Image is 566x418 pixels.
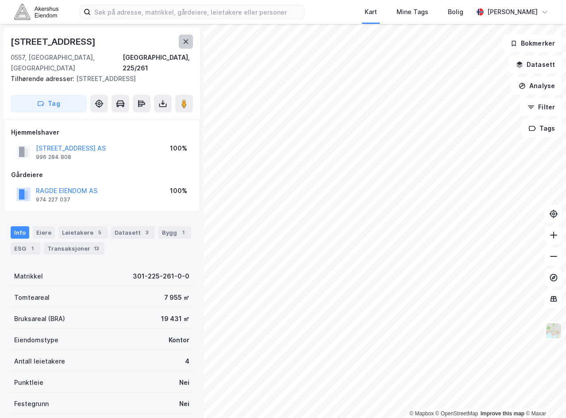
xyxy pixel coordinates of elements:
button: Filter [520,98,562,116]
div: Bygg [158,226,191,239]
div: Gårdeiere [11,170,193,180]
div: Transaksjoner [44,242,104,255]
div: 5 [95,228,104,237]
div: Eiendomstype [14,335,58,345]
div: Punktleie [14,377,43,388]
a: Improve this map [481,410,524,417]
div: Festegrunn [14,399,49,409]
div: Info [11,226,29,239]
div: 19 431 ㎡ [161,313,189,324]
button: Bokmerker [503,35,562,52]
div: [STREET_ADDRESS] [11,35,97,49]
button: Tag [11,95,87,112]
div: 4 [185,356,189,367]
div: Mine Tags [397,7,428,17]
a: Mapbox [409,410,434,417]
div: Antall leietakere [14,356,65,367]
div: 3 [142,228,151,237]
img: akershus-eiendom-logo.9091f326c980b4bce74ccdd9f866810c.svg [14,4,58,19]
div: Nei [179,377,189,388]
div: Tomteareal [14,292,50,303]
div: Leietakere [58,226,108,239]
div: Bolig [448,7,463,17]
div: [STREET_ADDRESS] [11,74,186,84]
div: Kontrollprogram for chat [522,375,566,418]
button: Tags [521,120,562,137]
img: Z [545,322,562,339]
iframe: Chat Widget [522,375,566,418]
div: 13 [92,244,101,253]
span: Tilhørende adresser: [11,75,76,82]
div: Hjemmelshaver [11,127,193,138]
div: Matrikkel [14,271,43,282]
div: 974 227 037 [36,196,70,203]
a: OpenStreetMap [435,410,478,417]
input: Søk på adresse, matrikkel, gårdeiere, leietakere eller personer [91,5,304,19]
div: 996 284 808 [36,154,71,161]
div: [GEOGRAPHIC_DATA], 225/261 [123,52,193,74]
div: 0557, [GEOGRAPHIC_DATA], [GEOGRAPHIC_DATA] [11,52,123,74]
button: Analyse [511,77,562,95]
button: Datasett [508,56,562,74]
div: [PERSON_NAME] [487,7,538,17]
div: 100% [170,143,187,154]
div: Kontor [169,335,189,345]
div: 1 [28,244,37,253]
div: 301-225-261-0-0 [133,271,189,282]
div: 7 955 ㎡ [164,292,189,303]
div: ESG [11,242,40,255]
div: Kart [365,7,377,17]
div: Bruksareal (BRA) [14,313,65,324]
div: Datasett [111,226,155,239]
div: Eiere [33,226,55,239]
div: Nei [179,399,189,409]
div: 100% [170,186,187,196]
div: 1 [179,228,188,237]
